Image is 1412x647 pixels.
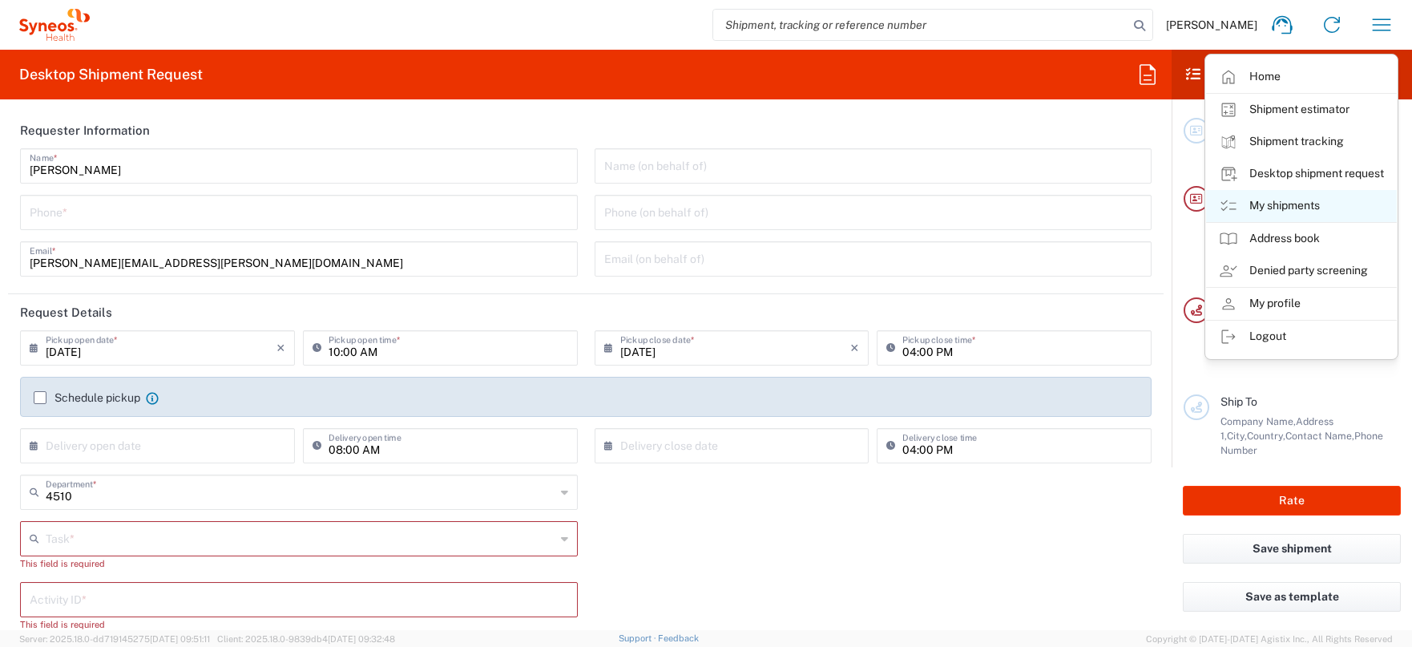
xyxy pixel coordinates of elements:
span: Company Name, [1220,415,1296,427]
a: Denied party screening [1206,255,1397,287]
div: This field is required [20,556,578,571]
label: Schedule pickup [34,391,140,404]
span: Server: 2025.18.0-dd719145275 [19,634,210,644]
a: Logout [1206,321,1397,353]
a: Home [1206,61,1397,93]
i: × [276,335,285,361]
a: Shipment estimator [1206,94,1397,126]
span: Client: 2025.18.0-9839db4 [217,634,395,644]
a: Support [619,633,659,643]
span: [DATE] 09:51:11 [150,634,210,644]
h2: Shipment Checklist [1186,65,1344,84]
div: This field is required [20,617,578,632]
a: My profile [1206,288,1397,320]
span: City, [1227,430,1247,442]
a: Feedback [658,633,699,643]
h2: Desktop Shipment Request [19,65,203,84]
input: Shipment, tracking or reference number [713,10,1128,40]
span: Country, [1247,430,1285,442]
span: Copyright © [DATE]-[DATE] Agistix Inc., All Rights Reserved [1146,632,1393,646]
span: Ship To [1220,395,1257,408]
a: My shipments [1206,190,1397,222]
button: Rate [1183,486,1401,516]
i: × [850,335,859,361]
h2: Requester Information [20,123,150,139]
span: Contact Name, [1285,430,1354,442]
a: Address book [1206,223,1397,255]
button: Save shipment [1183,534,1401,564]
h2: Request Details [20,305,112,321]
span: [PERSON_NAME] [1166,18,1257,32]
button: Save as template [1183,582,1401,612]
a: Desktop shipment request [1206,158,1397,190]
a: Shipment tracking [1206,126,1397,158]
span: [DATE] 09:32:48 [328,634,395,644]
